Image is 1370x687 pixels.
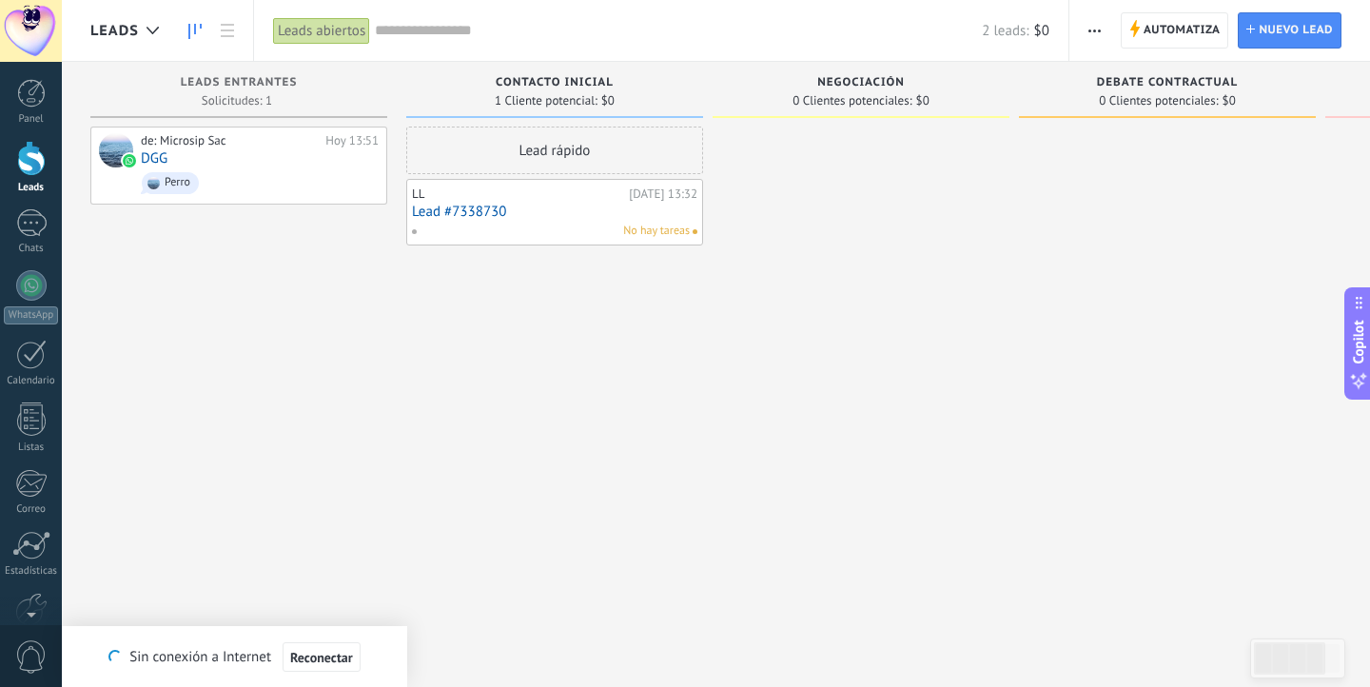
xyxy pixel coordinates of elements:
[283,642,361,673] button: Reconectar
[211,12,244,49] a: Lista
[601,95,615,107] span: $0
[629,186,697,202] div: [DATE] 13:32
[982,22,1028,40] span: 2 leads:
[179,12,211,49] a: Leads
[325,133,379,148] div: Hoy 13:51
[916,95,930,107] span: $0
[1028,76,1306,92] div: Debate contractual
[817,76,905,89] span: Negociación
[1034,22,1049,40] span: $0
[4,565,59,578] div: Estadísticas
[4,503,59,516] div: Correo
[4,306,58,324] div: WhatsApp
[412,204,697,220] a: Lead #7338730
[1097,76,1238,89] span: Debate contractual
[693,229,697,234] span: No hay nada asignado
[4,442,59,454] div: Listas
[1238,12,1341,49] a: Nuevo lead
[4,375,59,387] div: Calendario
[108,641,360,673] div: Sin conexión a Internet
[141,150,167,167] a: DGG
[1081,12,1108,49] button: Más
[416,76,694,92] div: Contacto inicial
[181,76,298,89] span: Leads Entrantes
[1223,95,1236,107] span: $0
[165,176,190,189] div: Perro
[1259,13,1333,48] span: Nuevo lead
[793,95,911,107] span: 0 Clientes potenciales:
[623,223,690,240] span: No hay tareas
[123,154,136,167] img: waba.svg
[722,76,1000,92] div: Negociación
[4,182,59,194] div: Leads
[412,186,624,202] div: LL
[290,651,353,664] span: Reconectar
[99,133,133,167] div: DGG
[1099,95,1218,107] span: 0 Clientes potenciales:
[1144,13,1221,48] span: Automatiza
[90,22,139,40] span: Leads
[1121,12,1229,49] a: Automatiza
[273,17,370,45] div: Leads abiertos
[141,133,319,148] div: de: Microsip Sac
[202,95,272,107] span: Solicitudes: 1
[495,95,597,107] span: 1 Cliente potencial:
[496,76,614,89] span: Contacto inicial
[406,127,703,174] div: Lead rápido
[4,113,59,126] div: Panel
[4,243,59,255] div: Chats
[100,76,378,92] div: Leads Entrantes
[1349,321,1368,364] span: Copilot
